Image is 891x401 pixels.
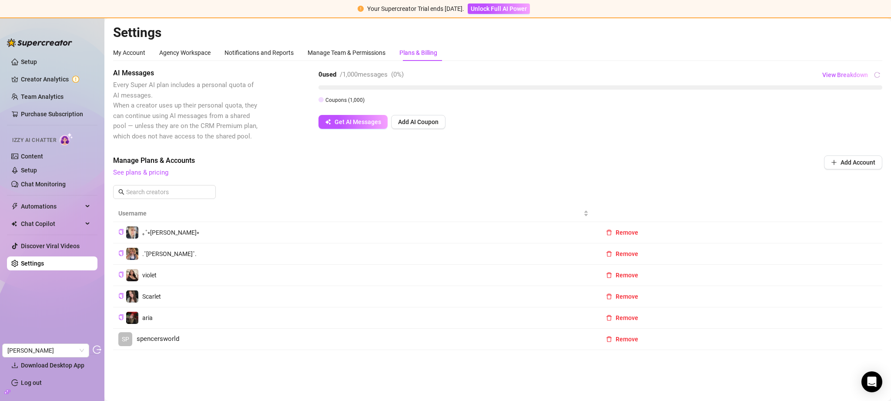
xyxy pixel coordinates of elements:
[599,311,645,325] button: Remove
[142,229,199,236] span: ｡˚⭒[PERSON_NAME]⭒
[118,209,582,218] span: Username
[822,68,868,82] button: View Breakdown
[841,159,875,166] span: Add Account
[113,168,168,176] a: See plans & pricing
[606,315,612,321] span: delete
[12,136,56,145] span: Izzy AI Chatter
[137,334,179,344] span: spencersworld
[616,293,638,300] span: Remove
[606,272,612,278] span: delete
[391,71,404,78] span: ( 0 %)
[398,118,439,125] span: Add AI Coupon
[318,71,336,78] strong: 0 used
[599,332,645,346] button: Remove
[471,5,527,12] span: Unlock Full AI Power
[468,5,530,12] a: Unlock Full AI Power
[606,229,612,236] span: delete
[126,312,138,324] img: aria
[7,344,84,357] span: violet harmon
[21,379,42,386] a: Log out
[118,229,124,235] span: copy
[118,250,124,256] span: copy
[831,159,837,165] span: plus
[142,272,157,279] span: violet
[468,3,530,14] button: Unlock Full AI Power
[142,314,153,321] span: aria
[118,272,124,277] span: copy
[118,229,124,236] button: Copy Creator ID
[21,153,43,160] a: Content
[308,48,385,57] div: Manage Team & Permissions
[159,48,211,57] div: Agency Workspace
[142,293,161,300] span: Scarlet
[606,251,612,257] span: delete
[616,229,638,236] span: Remove
[142,250,197,257] span: .˚[PERSON_NAME]˚.
[126,226,138,239] img: ｡˚⭒ella⭒
[224,48,294,57] div: Notifications and Reports
[861,371,882,392] div: Open Intercom Messenger
[118,250,124,257] button: Copy Creator ID
[606,336,612,342] span: delete
[367,5,464,12] span: Your Supercreator Trial ends [DATE].
[118,272,124,278] button: Copy Creator ID
[126,248,138,260] img: .˚lillian˚.
[21,181,66,188] a: Chat Monitoring
[21,260,44,267] a: Settings
[11,203,18,210] span: thunderbolt
[113,24,882,41] h2: Settings
[340,71,388,78] span: / 1,000 messages
[616,250,638,257] span: Remove
[325,97,365,103] span: Coupons ( 1,000 )
[118,332,589,346] a: SPspencersworld
[21,72,90,86] a: Creator Analytics exclamation-circle
[113,155,765,166] span: Manage Plans & Accounts
[318,115,388,129] button: Get AI Messages
[616,272,638,279] span: Remove
[21,167,37,174] a: Setup
[126,290,138,303] img: Scarlet
[7,38,72,47] img: logo-BBDzfeDw.svg
[118,293,124,300] button: Copy Creator ID
[335,118,381,125] span: Get AI Messages
[599,247,645,261] button: Remove
[21,199,83,213] span: Automations
[93,345,101,354] span: logout
[118,293,124,299] span: copy
[21,107,90,121] a: Purchase Subscription
[113,81,258,140] span: Every Super AI plan includes a personal quota of AI messages. When a creator uses up their person...
[822,71,868,78] span: View Breakdown
[60,133,73,145] img: AI Chatter
[118,314,124,321] button: Copy Creator ID
[599,268,645,282] button: Remove
[4,389,10,395] span: build
[599,226,645,239] button: Remove
[11,221,17,227] img: Chat Copilot
[21,243,80,249] a: Discover Viral Videos
[118,314,124,320] span: copy
[113,68,259,78] span: AI Messages
[399,48,437,57] div: Plans & Billing
[11,362,18,369] span: download
[599,290,645,303] button: Remove
[21,93,64,100] a: Team Analytics
[126,269,138,281] img: violet
[616,336,638,343] span: Remove
[21,217,83,231] span: Chat Copilot
[824,155,882,169] button: Add Account
[113,205,594,222] th: Username
[358,6,364,12] span: exclamation-circle
[391,115,445,129] button: Add AI Coupon
[616,314,638,321] span: Remove
[606,293,612,300] span: delete
[874,72,880,78] span: reload
[118,189,124,195] span: search
[126,187,204,197] input: Search creators
[21,58,37,65] a: Setup
[113,48,145,57] div: My Account
[122,334,129,344] span: SP
[21,362,84,369] span: Download Desktop App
